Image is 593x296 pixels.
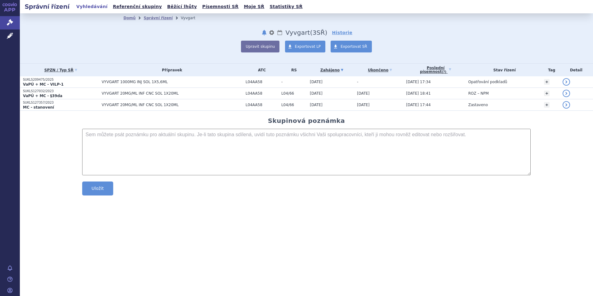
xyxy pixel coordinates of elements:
span: [DATE] 17:44 [406,103,431,107]
p: SUKLS127357/2023 [23,101,99,105]
a: detail [563,101,570,109]
span: VYVGART 20MG/ML INF CNC SOL 1X20ML [102,91,243,96]
span: Vyvgart [285,29,310,36]
a: SPZN / Typ SŘ [23,66,99,74]
strong: VaPÚ + MC - §39da [23,94,62,98]
a: Správní řízení [144,16,173,20]
a: + [544,102,550,108]
span: L04AA58 [246,80,278,84]
span: Exportovat LP [295,44,321,49]
th: Tag [541,64,560,76]
a: Lhůty [277,29,283,36]
a: Zahájeno [310,66,354,74]
button: Uložit [82,182,113,195]
button: notifikace [261,29,267,36]
th: Přípravek [99,64,243,76]
th: Detail [560,64,593,76]
h2: Správní řízení [20,2,74,11]
span: [DATE] [310,80,323,84]
a: + [544,79,550,85]
span: Exportovat SŘ [341,44,367,49]
a: Běžící lhůty [165,2,199,11]
span: VYVGART 20MG/ML INF CNC SOL 1X20ML [102,103,243,107]
a: Vyhledávání [74,2,109,11]
a: detail [563,90,570,97]
a: Exportovat LP [285,41,326,52]
span: Opatřování podkladů [468,80,507,84]
span: [DATE] 17:34 [406,80,431,84]
p: SUKLS209475/2025 [23,78,99,82]
span: L04/66 [281,91,307,96]
span: [DATE] [310,103,323,107]
span: L04/66 [281,103,307,107]
strong: MC - stanovení [23,105,54,110]
a: Písemnosti SŘ [200,2,240,11]
span: L04AA58 [246,103,278,107]
button: nastavení [269,29,275,36]
th: ATC [243,64,278,76]
span: VYVGART 1000MG INJ SOL 1X5,6ML [102,80,243,84]
span: ROZ – NPM [468,91,489,96]
a: + [544,91,550,96]
p: SUKLS127032/2023 [23,89,99,93]
span: [DATE] [310,91,323,96]
a: Ukončeno [357,66,403,74]
a: Domů [123,16,136,20]
span: L04AA58 [246,91,278,96]
a: Statistiky SŘ [268,2,304,11]
abbr: (?) [442,70,446,74]
span: [DATE] [357,91,370,96]
button: Upravit skupinu [241,41,279,52]
a: Moje SŘ [242,2,266,11]
a: Exportovat SŘ [331,41,372,52]
a: Historie [332,29,353,36]
a: Referenční skupiny [111,2,164,11]
li: Vyvgart [181,13,203,23]
span: - [281,80,307,84]
h2: Skupinová poznámka [268,117,345,124]
span: Zastaveno [468,103,488,107]
th: RS [278,64,307,76]
span: ( SŘ) [310,29,328,36]
a: Poslednípísemnost(?) [406,64,465,76]
span: 3 [313,29,317,36]
span: [DATE] [357,103,370,107]
strong: VaPÚ + MC - VILP-1 [23,82,64,87]
a: detail [563,78,570,86]
span: - [357,80,358,84]
th: Stav řízení [465,64,541,76]
span: [DATE] 18:41 [406,91,431,96]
